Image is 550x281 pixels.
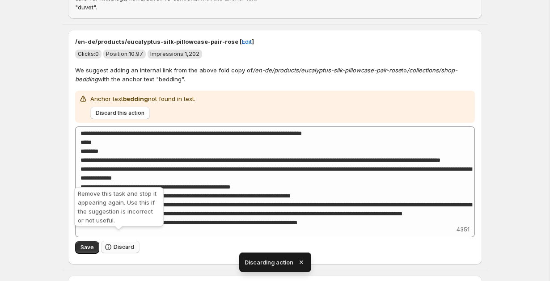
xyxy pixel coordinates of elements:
[90,107,150,119] button: Discard this action
[75,67,457,83] em: /collections/shop-bedding
[114,243,134,251] span: Discard
[75,37,475,46] p: /en-de/products/eucalyptus-silk-pillowcase-pair-rose [ ]
[90,94,195,103] p: Anchor text not found in text.
[150,50,199,57] span: Impressions: 1,202
[101,241,140,253] button: Discard
[106,50,143,57] span: Position: 10.97
[253,67,402,74] em: /en-de/products/eucalyptus-silk-pillowcase-pair-rose
[242,37,252,46] span: Edit
[78,50,99,57] span: Clicks: 0
[80,244,94,251] span: Save
[75,241,99,254] button: Save
[123,95,148,102] strong: bedding
[96,109,144,117] span: Discard this action
[237,34,257,49] button: Edit
[245,258,293,267] span: Discarding action
[75,66,475,84] p: We suggest adding an internal link from the above fold copy of to with the anchor text "bedding".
